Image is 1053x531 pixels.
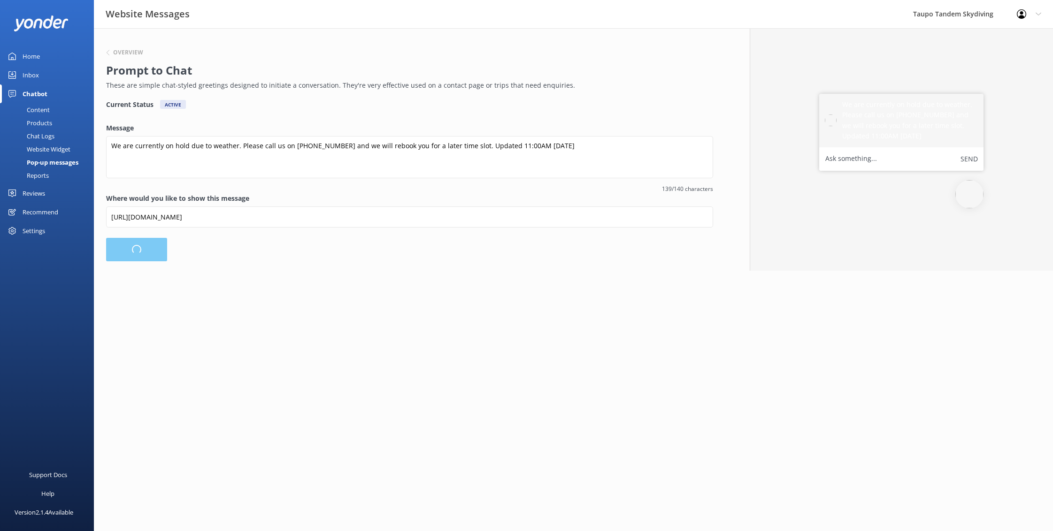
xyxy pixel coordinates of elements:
h4: Current Status [106,100,154,109]
input: https://www.example.com/page [106,206,713,228]
a: Reports [6,169,94,182]
div: Support Docs [29,465,67,484]
a: Website Widget [6,143,94,156]
a: Content [6,103,94,116]
div: Reviews [23,184,45,203]
textarea: We are currently on hold due to weather. Please call us on [PHONE_NUMBER] and we will rebook you ... [106,136,713,178]
div: Inbox [23,66,39,84]
div: Active [160,100,186,109]
button: Send [961,153,978,165]
label: Where would you like to show this message [106,193,713,204]
a: Chat Logs [6,129,94,143]
label: Ask something... [825,153,877,165]
div: Products [6,116,52,129]
div: Content [6,103,50,116]
img: yonder-white-logo.png [14,15,68,31]
div: Chatbot [23,84,47,103]
label: Message [106,123,713,133]
a: Products [6,116,94,129]
div: Settings [23,221,45,240]
h6: Overview [113,50,143,55]
div: Pop-up messages [6,156,78,169]
span: 139/140 characters [106,184,713,193]
button: Overview [106,50,143,55]
div: Website Widget [6,143,70,156]
a: Pop-up messages [6,156,94,169]
div: Chat Logs [6,129,54,143]
div: Home [23,47,40,66]
h5: We are currently on hold due to weather. Please call us on [PHONE_NUMBER] and we will rebook you ... [842,99,978,142]
div: Recommend [23,203,58,221]
div: Version 2.1.4 Available [15,503,73,522]
h3: Website Messages [106,7,190,22]
div: Help [41,484,54,503]
h2: Prompt to Chat [106,61,708,79]
div: Reports [6,169,49,182]
p: These are simple chat-styled greetings designed to initiate a conversation. They're very effectiv... [106,80,708,91]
